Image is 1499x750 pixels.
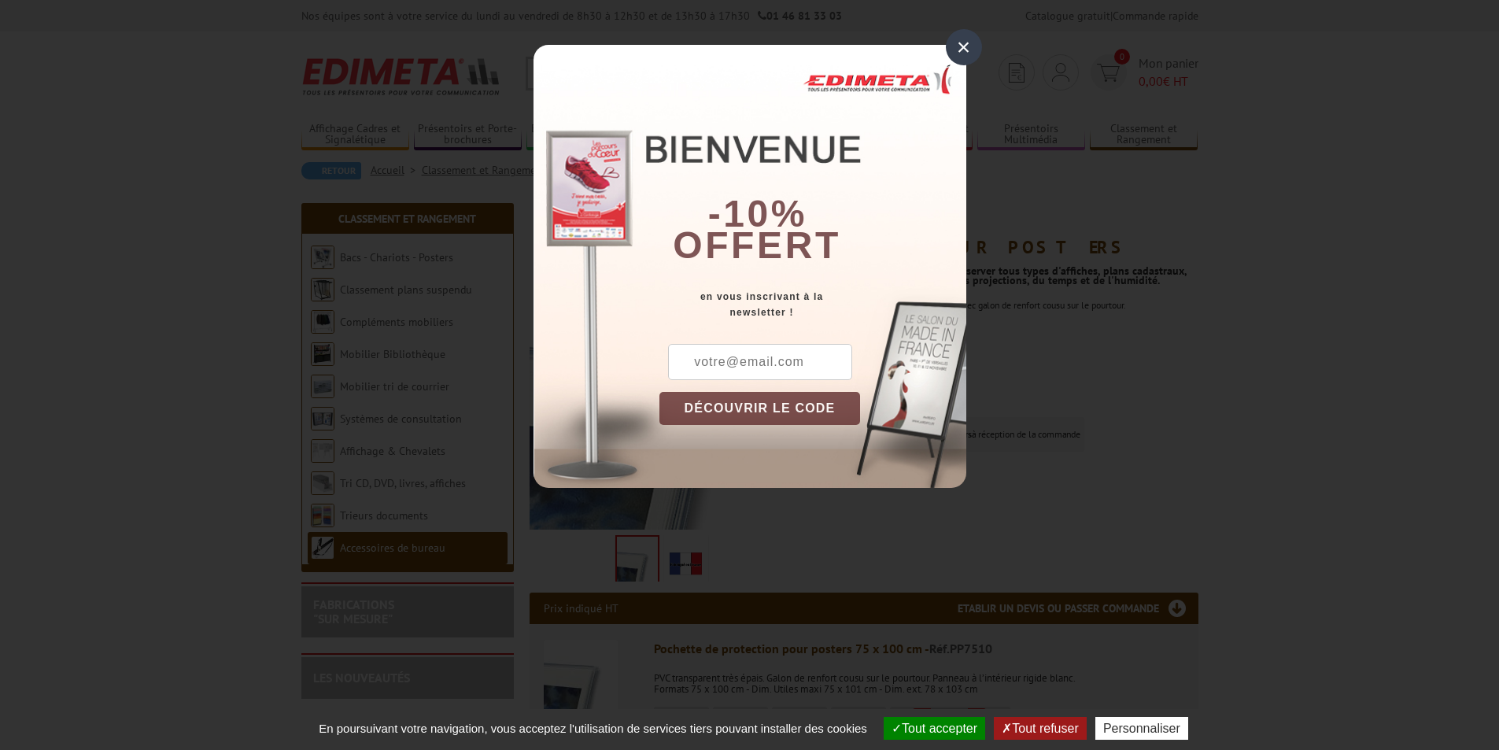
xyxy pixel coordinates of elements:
[659,289,966,320] div: en vous inscrivant à la newsletter !
[659,392,861,425] button: DÉCOUVRIR LE CODE
[708,193,807,235] b: -10%
[884,717,985,740] button: Tout accepter
[673,224,841,266] font: offert
[668,344,852,380] input: votre@email.com
[946,29,982,65] div: ×
[311,722,875,735] span: En poursuivant votre navigation, vous acceptez l'utilisation de services tiers pouvant installer ...
[994,717,1086,740] button: Tout refuser
[1095,717,1188,740] button: Personnaliser (fenêtre modale)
